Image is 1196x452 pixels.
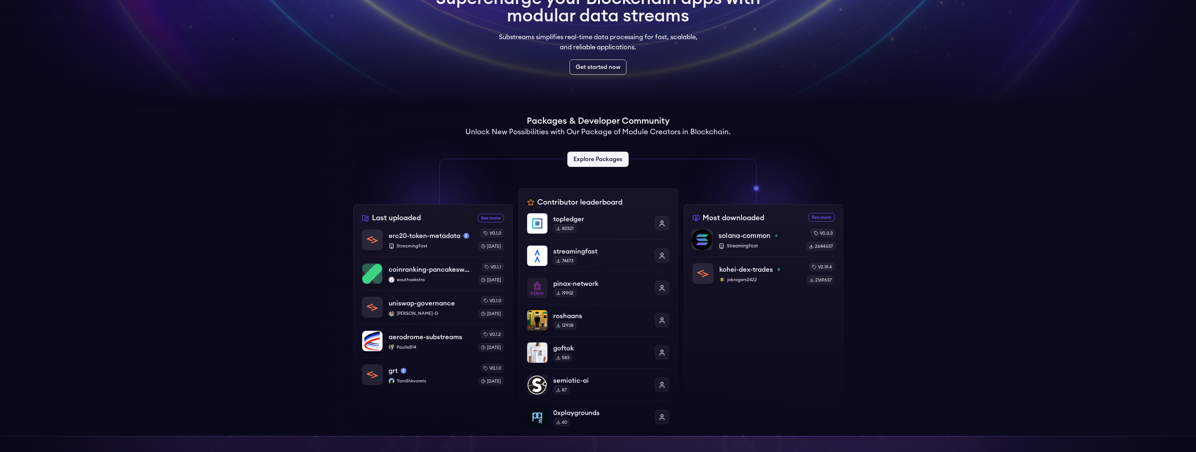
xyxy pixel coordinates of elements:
[719,277,801,283] p: jobrogers2422
[553,279,649,289] p: pinax-network
[389,277,394,283] img: wouthoekstra
[494,32,703,52] p: Substreams simplifies real-time data processing for fast, scalable, and reliable applications.
[362,230,382,250] img: erc20-token-metadata
[570,59,626,75] a: Get started now
[478,309,504,318] div: [DATE]
[527,310,547,330] img: roshaans
[719,264,773,275] p: kohei-dex-trades
[527,278,547,298] img: pinax-network
[553,353,572,362] div: 583
[478,276,504,284] div: [DATE]
[806,242,835,251] div: 2644637
[362,358,504,386] a: grtgrtmainnetYaroShkvoretsYaroShkvoretsv0.1.0[DATE]
[481,364,504,373] div: v0.1.0
[478,214,504,222] a: See more recently uploaded packages
[553,224,576,233] div: 80321
[553,321,576,330] div: 12938
[692,256,835,284] a: kohei-dex-tradeskohei-dex-tradessolanajobrogers2422jobrogers2422v2.19.42169637
[527,304,669,336] a: roshaansroshaans12938
[553,418,570,427] div: 60
[362,365,382,385] img: grt
[693,263,713,284] img: kohei-dex-trades
[389,378,472,384] p: YaroShkvorets
[389,277,472,283] p: wouthoekstra
[567,152,629,167] a: Explore Packages
[362,290,504,324] a: uniswap-governanceuniswap-governanceAaditya-G[PERSON_NAME]-Gv0.1.0[DATE]
[389,332,462,342] p: aerodrome-substreams
[481,330,504,339] div: v0.1.2
[389,311,394,316] img: Aaditya-G
[527,272,669,304] a: pinax-networkpinax-network19902
[553,386,570,394] div: 87
[401,368,406,374] img: mainnet
[808,213,835,222] a: See more most downloaded packages
[553,289,576,297] div: 19902
[809,263,835,271] div: v2.19.4
[776,267,782,272] img: solana
[527,401,669,427] a: 0xplaygrounds0xplaygrounds60
[527,246,547,266] img: streamingfast
[773,233,779,239] img: solana
[527,407,547,427] img: 0xplaygrounds
[527,213,669,239] a: topledgertopledger80321
[481,296,504,305] div: v0.1.0
[527,239,669,272] a: streamingfaststreamingfast74673
[362,297,382,317] img: uniswap-governance
[527,342,547,363] img: goftok
[553,246,649,256] p: streamingfast
[527,369,669,401] a: semiotic-aisemiotic-ai87
[691,229,836,256] a: solana-commonsolana-commonsolanaStreamingFastv0.3.32644637
[389,378,394,384] img: YaroShkvorets
[389,264,472,275] p: coinranking-pancakeswap-v3-forks
[389,298,455,308] p: uniswap-governance
[692,229,712,250] img: solana-common
[389,311,472,316] p: [PERSON_NAME]-G
[478,377,504,386] div: [DATE]
[362,331,382,351] img: aerodrome-substreams
[389,344,472,350] p: PaulieB14
[481,229,504,238] div: v0.1.0
[527,336,669,369] a: goftokgoftok583
[478,343,504,352] div: [DATE]
[362,229,504,256] a: erc20-token-metadataerc20-token-metadatamainnetStreamingFastv0.1.0[DATE]
[811,229,835,237] div: v0.3.3
[553,214,649,224] p: topledger
[719,277,725,283] img: jobrogers2422
[362,256,504,290] a: coinranking-pancakeswap-v3-forkscoinranking-pancakeswap-v3-forkswouthoekstrawouthoekstrav0.1.1[DATE]
[553,375,649,386] p: semiotic-ai
[719,231,770,241] p: solana-common
[527,375,547,395] img: semiotic-ai
[527,115,670,127] h1: Packages & Developer Community
[807,276,835,284] div: 2169637
[553,408,649,418] p: 0xplaygrounds
[389,243,472,249] p: StreamingFast
[478,242,504,251] div: [DATE]
[482,263,504,271] div: v0.1.1
[389,366,398,376] p: grt
[389,231,460,241] p: erc20-token-metadata
[719,243,800,249] p: StreamingFast
[465,127,731,137] h2: Unlock New Possibilities with Our Package of Module Creators in Blockchain.
[553,343,649,353] p: goftok
[463,233,469,239] img: mainnet
[362,324,504,358] a: aerodrome-substreamsaerodrome-substreamsPaulieB14PaulieB14v0.1.2[DATE]
[389,344,394,350] img: PaulieB14
[362,263,382,284] img: coinranking-pancakeswap-v3-forks
[553,311,649,321] p: roshaans
[527,213,547,234] img: topledger
[553,256,576,265] div: 74673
